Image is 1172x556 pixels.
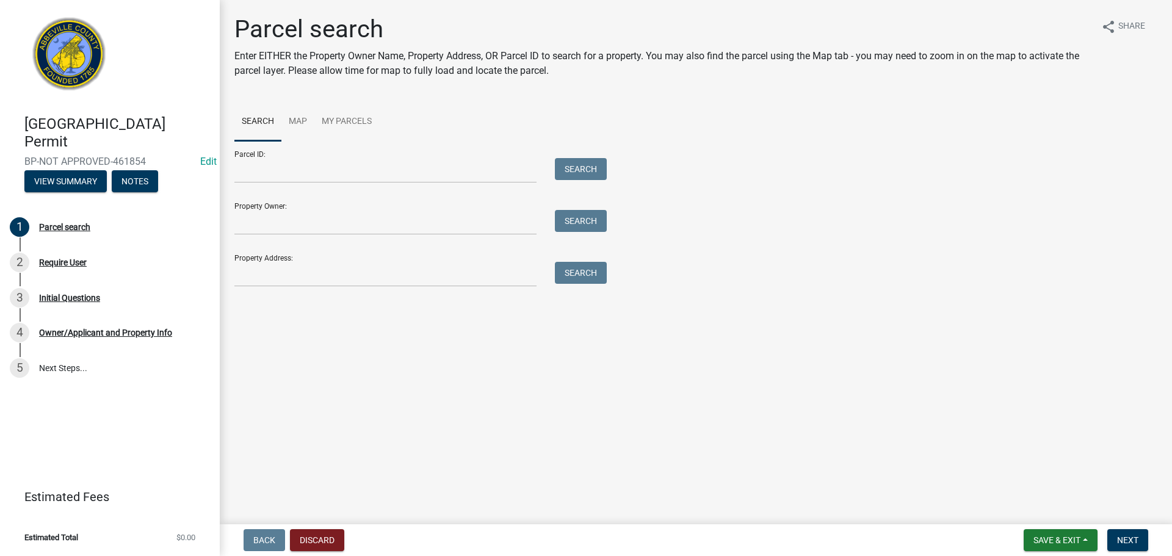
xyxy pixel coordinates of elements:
[39,328,172,337] div: Owner/Applicant and Property Info
[290,529,344,551] button: Discard
[39,294,100,302] div: Initial Questions
[24,13,114,103] img: Abbeville County, South Carolina
[10,485,200,509] a: Estimated Fees
[234,49,1091,78] p: Enter EITHER the Property Owner Name, Property Address, OR Parcel ID to search for a property. Yo...
[314,103,379,142] a: My Parcels
[253,535,275,545] span: Back
[555,210,607,232] button: Search
[1091,15,1155,38] button: shareShare
[112,177,158,187] wm-modal-confirm: Notes
[10,358,29,378] div: 5
[200,156,217,167] wm-modal-confirm: Edit Application Number
[1101,20,1116,34] i: share
[1107,529,1148,551] button: Next
[112,170,158,192] button: Notes
[24,115,210,151] h4: [GEOGRAPHIC_DATA] Permit
[1118,20,1145,34] span: Share
[200,156,217,167] a: Edit
[555,158,607,180] button: Search
[234,15,1091,44] h1: Parcel search
[24,156,195,167] span: BP-NOT APPROVED-461854
[24,533,78,541] span: Estimated Total
[176,533,195,541] span: $0.00
[10,217,29,237] div: 1
[1117,535,1138,545] span: Next
[24,177,107,187] wm-modal-confirm: Summary
[39,258,87,267] div: Require User
[281,103,314,142] a: Map
[1024,529,1098,551] button: Save & Exit
[10,288,29,308] div: 3
[1033,535,1080,545] span: Save & Exit
[24,170,107,192] button: View Summary
[39,223,90,231] div: Parcel search
[234,103,281,142] a: Search
[10,253,29,272] div: 2
[10,323,29,342] div: 4
[555,262,607,284] button: Search
[244,529,285,551] button: Back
